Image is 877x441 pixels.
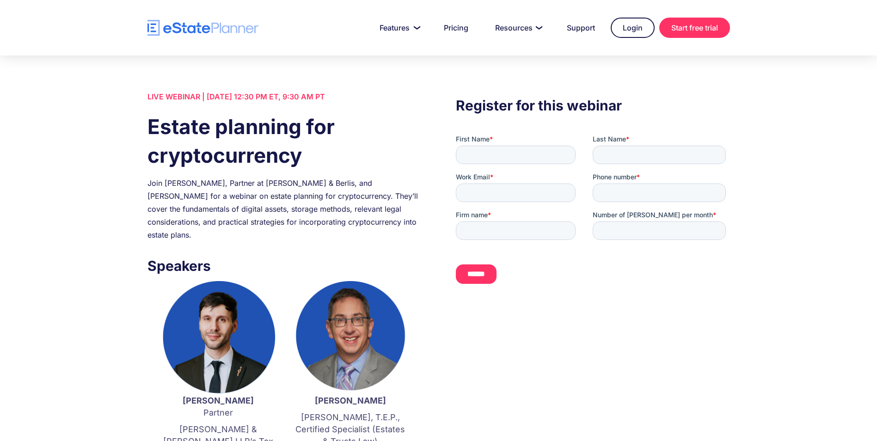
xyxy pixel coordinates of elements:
[433,18,479,37] a: Pricing
[183,396,254,405] strong: [PERSON_NAME]
[484,18,551,37] a: Resources
[147,112,421,170] h1: Estate planning for cryptocurrency
[147,177,421,241] div: Join [PERSON_NAME], Partner at [PERSON_NAME] & Berlis, and [PERSON_NAME] for a webinar on estate ...
[147,255,421,276] h3: Speakers
[611,18,655,38] a: Login
[556,18,606,37] a: Support
[315,396,386,405] strong: [PERSON_NAME]
[147,20,258,36] a: home
[147,90,421,103] div: LIVE WEBINAR | [DATE] 12:30 PM ET, 9:30 AM PT
[456,95,730,116] h3: Register for this webinar
[456,135,730,292] iframe: Form 0
[659,18,730,38] a: Start free trial
[368,18,428,37] a: Features
[161,395,275,419] p: Partner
